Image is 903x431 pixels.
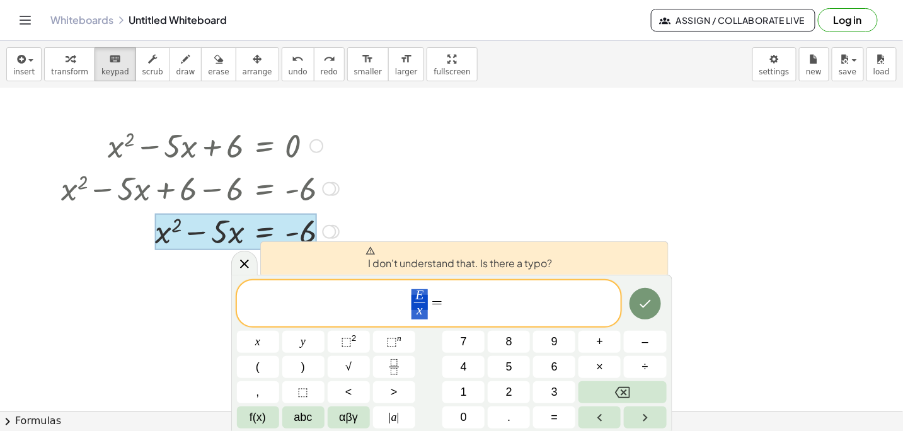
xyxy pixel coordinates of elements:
[839,67,856,76] span: save
[507,409,510,426] span: .
[256,359,260,376] span: (
[289,67,308,76] span: undo
[170,47,202,81] button: draw
[15,10,35,30] button: Toggle navigation
[461,333,467,350] span: 7
[373,331,415,353] button: Superscript
[314,47,345,81] button: redoredo
[352,333,357,343] sup: 2
[416,287,424,302] var: E
[6,47,42,81] button: insert
[176,67,195,76] span: draw
[365,246,553,271] span: I don't understand that. Is there a typo?
[208,67,229,76] span: erase
[292,52,304,67] i: undo
[533,381,575,403] button: 3
[95,47,136,81] button: keyboardkeypad
[806,67,822,76] span: new
[533,406,575,428] button: Equals
[551,409,558,426] span: =
[328,381,370,403] button: Less than
[506,384,512,401] span: 2
[250,409,266,426] span: f(x)
[630,288,661,319] button: Done
[388,47,424,81] button: format_sizelarger
[50,14,113,26] a: Whiteboards
[341,335,352,348] span: ⬚
[328,356,370,378] button: Square root
[578,331,621,353] button: Plus
[488,381,530,403] button: 2
[243,67,272,76] span: arrange
[624,331,666,353] button: Minus
[389,411,391,423] span: |
[362,52,374,67] i: format_size
[799,47,829,81] button: new
[142,67,163,76] span: scrub
[551,359,558,376] span: 6
[417,302,423,318] var: x
[328,331,370,353] button: Squared
[873,67,890,76] span: load
[373,381,415,403] button: Greater than
[818,8,878,32] button: Log in
[506,333,512,350] span: 8
[301,333,306,350] span: y
[373,356,415,378] button: Fraction
[282,47,314,81] button: undoundo
[328,406,370,428] button: Greek alphabet
[427,47,477,81] button: fullscreen
[345,359,352,376] span: √
[389,409,399,426] span: a
[237,331,279,353] button: x
[597,333,604,350] span: +
[442,406,485,428] button: 0
[442,331,485,353] button: 7
[345,384,352,401] span: <
[578,381,666,403] button: Backspace
[373,406,415,428] button: Absolute value
[442,356,485,378] button: 4
[321,67,338,76] span: redo
[506,359,512,376] span: 5
[461,384,467,401] span: 1
[752,47,797,81] button: settings
[662,14,805,26] span: Assign / Collaborate Live
[282,331,325,353] button: y
[597,359,604,376] span: ×
[13,67,35,76] span: insert
[51,67,88,76] span: transform
[578,356,621,378] button: Times
[339,409,358,426] span: αβγ
[551,333,558,350] span: 9
[434,67,470,76] span: fullscreen
[323,52,335,67] i: redo
[533,331,575,353] button: 9
[237,406,279,428] button: Functions
[442,381,485,403] button: 1
[282,381,325,403] button: Placeholder
[461,359,467,376] span: 4
[397,333,401,343] sup: n
[551,384,558,401] span: 3
[866,47,897,81] button: load
[294,409,313,426] span: abc
[298,384,309,401] span: ⬚
[400,52,412,67] i: format_size
[386,335,397,348] span: ⬚
[395,67,417,76] span: larger
[578,406,621,428] button: Left arrow
[642,333,648,350] span: –
[354,67,382,76] span: smaller
[101,67,129,76] span: keypad
[488,356,530,378] button: 5
[488,406,530,428] button: .
[201,47,236,81] button: erase
[44,47,95,81] button: transform
[624,356,666,378] button: Divide
[282,406,325,428] button: Alphabet
[488,331,530,353] button: 8
[624,406,666,428] button: Right arrow
[237,356,279,378] button: (
[109,52,121,67] i: keyboard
